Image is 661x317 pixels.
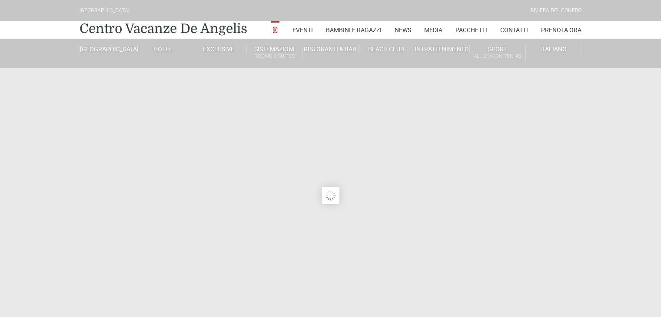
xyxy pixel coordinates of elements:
a: Media [424,21,442,39]
a: Centro Vacanze De Angelis [80,20,247,37]
a: Exclusive [191,45,247,53]
small: Rooms & Suites [247,52,302,60]
a: Eventi [292,21,313,39]
a: Bambini e Ragazzi [326,21,382,39]
a: Beach Club [359,45,414,53]
a: Pacchetti [455,21,487,39]
a: Prenota Ora [541,21,581,39]
div: Riviera Del Conero [531,7,581,15]
a: Intrattenimento [414,45,470,53]
a: Italiano [526,45,581,53]
a: [GEOGRAPHIC_DATA] [80,45,135,53]
a: SistemazioniRooms & Suites [247,45,302,61]
a: SportAll Season Tennis [470,45,525,61]
span: Italiano [540,46,567,53]
div: [GEOGRAPHIC_DATA] [80,7,130,15]
a: Ristoranti & Bar [302,45,358,53]
a: Contatti [500,21,528,39]
a: News [395,21,411,39]
a: Hotel [135,45,191,53]
small: All Season Tennis [470,52,525,60]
